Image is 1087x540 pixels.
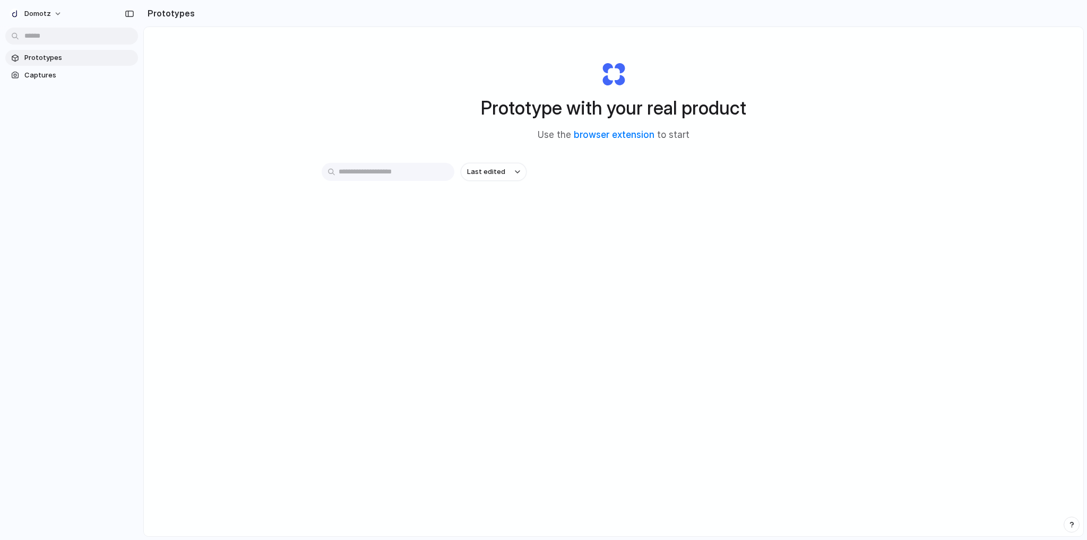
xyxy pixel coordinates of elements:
[467,167,505,177] span: Last edited
[5,67,138,83] a: Captures
[574,129,654,140] a: browser extension
[5,50,138,66] a: Prototypes
[5,5,67,22] button: Domotz
[481,94,746,122] h1: Prototype with your real product
[24,70,134,81] span: Captures
[538,128,689,142] span: Use the to start
[24,53,134,63] span: Prototypes
[143,7,195,20] h2: Prototypes
[461,163,527,181] button: Last edited
[24,8,51,19] span: Domotz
